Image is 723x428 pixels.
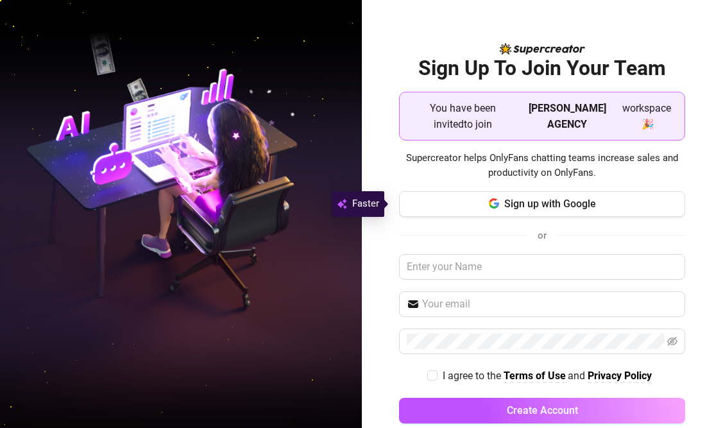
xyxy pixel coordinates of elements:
span: Create Account [507,404,578,416]
strong: [PERSON_NAME] AGENCY [529,102,606,130]
span: Supercreator helps OnlyFans chatting teams increase sales and productivity on OnlyFans. [399,151,685,181]
span: Sign up with Google [504,198,596,210]
h2: Sign Up To Join Your Team [399,55,685,81]
button: Create Account [399,398,685,424]
span: Faster [352,196,379,212]
input: Your email [422,296,677,312]
a: Terms of Use [504,370,566,383]
span: workspace 🎉 [619,100,674,132]
span: You have been invited to join [410,100,515,132]
span: and [568,370,588,382]
span: I agree to the [443,370,504,382]
button: Sign up with Google [399,191,685,217]
strong: Terms of Use [504,370,566,382]
img: svg%3e [337,196,347,212]
strong: Privacy Policy [588,370,652,382]
span: or [538,230,547,241]
input: Enter your Name [399,254,685,280]
img: logo-BBDzfeDw.svg [500,43,585,55]
span: eye-invisible [667,336,677,347]
a: Privacy Policy [588,370,652,383]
